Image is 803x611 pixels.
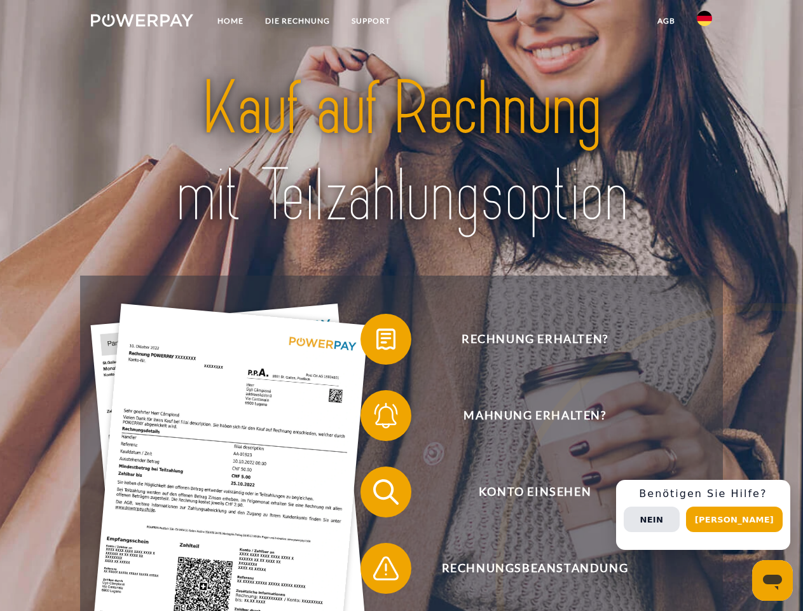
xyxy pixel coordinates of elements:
button: Rechnung erhalten? [360,314,691,365]
img: logo-powerpay-white.svg [91,14,193,27]
img: qb_bill.svg [370,323,402,355]
img: qb_search.svg [370,476,402,508]
span: Rechnung erhalten? [379,314,690,365]
button: Konto einsehen [360,467,691,517]
a: Home [207,10,254,32]
button: [PERSON_NAME] [686,507,783,532]
iframe: Schaltfläche zum Öffnen des Messaging-Fensters [752,560,793,601]
span: Mahnung erhalten? [379,390,690,441]
button: Mahnung erhalten? [360,390,691,441]
h3: Benötigen Sie Hilfe? [624,488,783,500]
img: qb_bell.svg [370,400,402,432]
a: DIE RECHNUNG [254,10,341,32]
span: Konto einsehen [379,467,690,517]
img: de [697,11,712,26]
a: agb [647,10,686,32]
div: Schnellhilfe [616,480,790,550]
a: SUPPORT [341,10,401,32]
button: Rechnungsbeanstandung [360,543,691,594]
img: qb_warning.svg [370,552,402,584]
button: Nein [624,507,680,532]
img: title-powerpay_de.svg [121,61,682,244]
span: Rechnungsbeanstandung [379,543,690,594]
